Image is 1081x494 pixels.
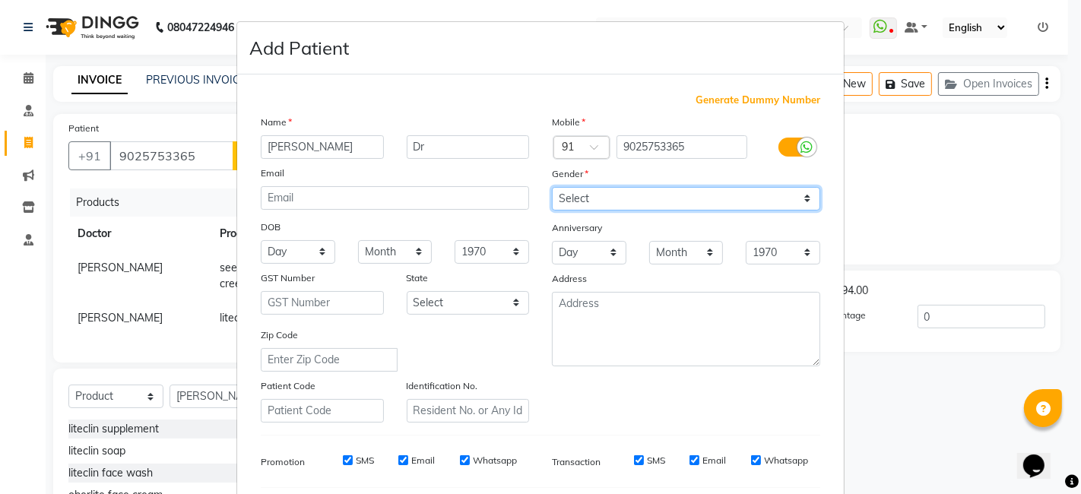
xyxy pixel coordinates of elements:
input: First Name [261,135,384,159]
label: Anniversary [552,221,602,235]
label: Mobile [552,116,585,129]
label: SMS [356,454,374,467]
span: Generate Dummy Number [696,93,820,108]
label: DOB [261,220,281,234]
label: Email [261,166,284,180]
label: Email [702,454,726,467]
label: Zip Code [261,328,298,342]
label: Patient Code [261,379,315,393]
label: State [407,271,429,285]
input: Enter Zip Code [261,348,398,372]
label: GST Number [261,271,315,285]
label: Name [261,116,292,129]
label: Promotion [261,455,305,469]
label: Gender [552,167,588,181]
h4: Add Patient [249,34,349,62]
input: Resident No. or Any Id [407,399,530,423]
label: Email [411,454,435,467]
input: Email [261,186,529,210]
label: Address [552,272,587,286]
iframe: chat widget [1017,433,1066,479]
label: Transaction [552,455,601,469]
input: Patient Code [261,399,384,423]
label: Whatsapp [764,454,808,467]
label: Identification No. [407,379,478,393]
input: GST Number [261,291,384,315]
label: Whatsapp [473,454,517,467]
input: Mobile [617,135,748,159]
input: Last Name [407,135,530,159]
label: SMS [647,454,665,467]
